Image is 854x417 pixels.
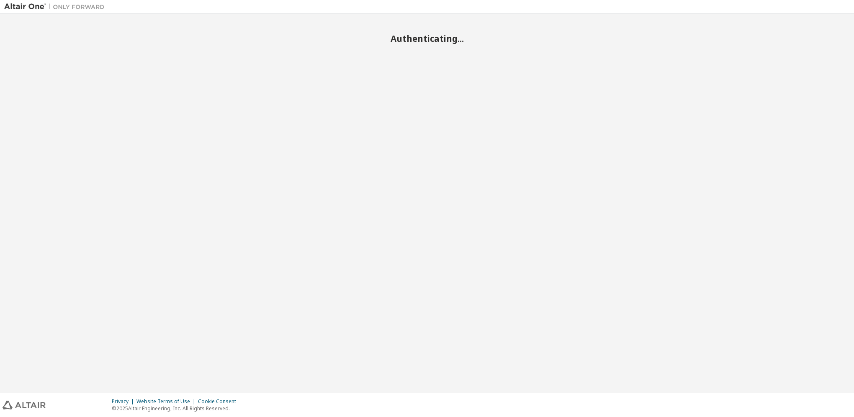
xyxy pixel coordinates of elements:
[4,3,109,11] img: Altair One
[4,33,850,44] h2: Authenticating...
[112,398,136,405] div: Privacy
[136,398,198,405] div: Website Terms of Use
[198,398,241,405] div: Cookie Consent
[3,401,46,409] img: altair_logo.svg
[112,405,241,412] p: © 2025 Altair Engineering, Inc. All Rights Reserved.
